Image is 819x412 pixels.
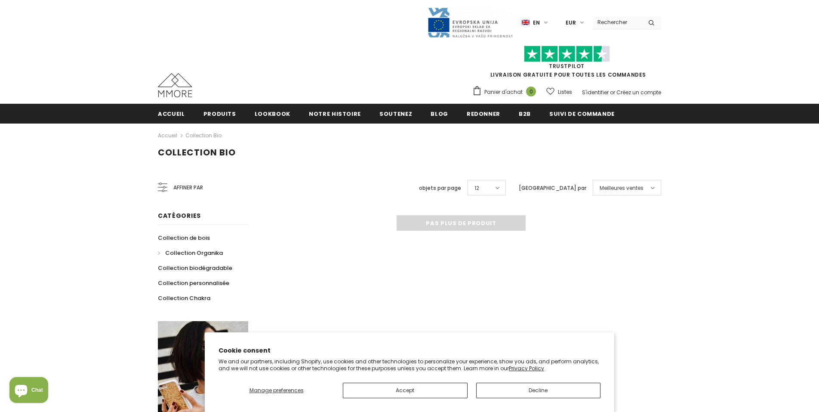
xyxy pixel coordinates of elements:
span: Meilleures ventes [600,184,643,192]
a: Redonner [467,104,500,123]
inbox-online-store-chat: Shopify online store chat [7,377,51,405]
span: soutenez [379,110,412,118]
span: EUR [566,19,576,27]
label: objets par page [419,184,461,192]
span: Catégories [158,211,201,220]
a: B2B [519,104,531,123]
a: Collection de bois [158,230,210,245]
button: Accept [343,383,468,398]
span: Accueil [158,110,185,118]
span: en [533,19,540,27]
span: Affiner par [173,183,203,192]
span: LIVRAISON GRATUITE POUR TOUTES LES COMMANDES [472,50,661,78]
img: Cas MMORE [158,73,192,97]
img: i-lang-1.png [522,19,530,26]
span: Listes [558,88,572,96]
img: Faites confiance aux étoiles pilotes [524,46,610,62]
img: Javni Razpis [427,7,513,38]
span: Produits [203,110,236,118]
span: Collection Organika [165,249,223,257]
h2: Cookie consent [219,346,600,355]
a: Javni Razpis [427,19,513,26]
a: Collection Chakra [158,291,210,306]
a: Panier d'achat 0 [472,86,540,99]
span: Suivi de commande [549,110,615,118]
button: Decline [476,383,601,398]
span: 12 [474,184,479,192]
a: Collection personnalisée [158,276,229,291]
a: Lookbook [255,104,290,123]
span: Manage preferences [249,387,304,394]
span: 0 [526,87,536,96]
a: Produits [203,104,236,123]
a: Suivi de commande [549,104,615,123]
span: Collection biodégradable [158,264,232,272]
input: Search Site [592,16,642,28]
a: Privacy Policy [509,365,544,372]
button: Manage preferences [219,383,334,398]
span: Collection de bois [158,234,210,242]
a: Collection biodégradable [158,260,232,276]
span: Collection Chakra [158,294,210,302]
span: Panier d'achat [484,88,523,96]
span: Blog [431,110,448,118]
span: Lookbook [255,110,290,118]
a: Créez un compte [616,89,661,96]
a: Collection Bio [185,132,222,139]
a: Accueil [158,104,185,123]
span: Collection Bio [158,146,236,158]
span: Notre histoire [309,110,361,118]
a: TrustPilot [549,62,585,70]
span: Collection personnalisée [158,279,229,287]
span: Redonner [467,110,500,118]
span: or [610,89,615,96]
label: [GEOGRAPHIC_DATA] par [519,184,586,192]
a: Notre histoire [309,104,361,123]
a: Accueil [158,130,177,141]
span: B2B [519,110,531,118]
p: We and our partners, including Shopify, use cookies and other technologies to personalize your ex... [219,358,600,372]
a: soutenez [379,104,412,123]
a: Collection Organika [158,245,223,260]
a: S'identifier [582,89,609,96]
a: Blog [431,104,448,123]
a: Listes [546,84,572,99]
